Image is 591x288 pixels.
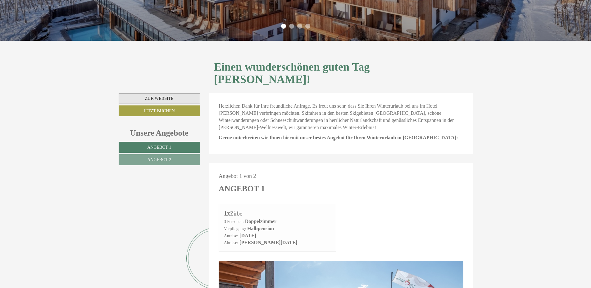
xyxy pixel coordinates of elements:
div: Zirbe [224,209,331,218]
strong: Gerne unterbreiten wir Ihnen hiermit unser bestes Angebot für Ihren Winterurlaub in [GEOGRAPHIC_D... [219,135,458,140]
small: Abreise: [224,240,238,245]
a: Jetzt buchen [119,105,200,116]
b: Doppelzimmer [245,219,276,224]
b: [PERSON_NAME][DATE] [239,240,297,245]
b: [DATE] [239,233,256,238]
h1: Einen wunderschönen guten Tag [PERSON_NAME]! [214,61,468,86]
a: Zur Website [119,93,200,104]
div: Unsere Angebote [119,127,200,139]
b: 1x [224,210,230,217]
b: Halbpension [247,226,274,231]
span: Angebot 1 von 2 [219,173,256,179]
small: 3 Personen: [224,219,244,224]
div: Angebot 1 [219,183,265,194]
p: Herzlichen Dank für Ihre freundliche Anfrage. Es freut uns sehr, dass Sie Ihren Winterurlaub bei ... [219,103,463,131]
small: Verpflegung: [224,226,246,231]
span: Angebot 2 [147,157,171,162]
span: Angebot 1 [147,145,171,150]
small: Anreise: [224,234,238,238]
